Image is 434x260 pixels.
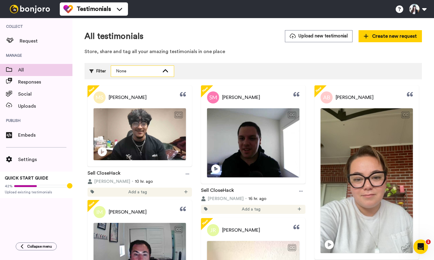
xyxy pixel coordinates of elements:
span: QUICK START GUIDE [5,176,48,180]
a: Sell CloseHack [88,170,120,179]
button: Create new request [359,30,422,42]
div: CC [175,112,182,118]
span: [PERSON_NAME] [336,94,374,101]
div: Filter [89,65,106,77]
div: None [116,68,159,74]
img: bj-logo-header-white.svg [7,5,53,13]
div: CC [402,112,409,118]
button: [PERSON_NAME] [88,179,130,185]
span: Request [20,37,72,45]
span: Add a tag [128,189,147,195]
span: [PERSON_NAME] [222,94,260,101]
span: [PERSON_NAME] [222,227,260,234]
img: Profile Picture [207,224,219,236]
h1: All testimonials [85,32,143,41]
img: Video Thumbnail [207,108,299,178]
span: 1 [426,239,431,244]
span: Embeds [18,132,72,139]
a: Sell CloseHack [201,187,234,196]
span: 42% [5,184,13,189]
img: Profile Picture [321,91,333,103]
span: New [87,85,96,94]
span: New [87,199,96,209]
span: New [314,85,323,94]
img: tm-color.svg [63,4,73,14]
span: Add a tag [242,206,260,212]
button: Collapse menu [16,243,57,250]
div: CC [288,112,296,118]
span: Upload existing testimonials [5,190,68,195]
div: CC [175,227,182,233]
span: New [200,217,210,227]
span: Uploads [18,103,72,110]
div: CC [288,245,296,251]
img: Profile Picture [207,91,219,103]
p: Store, share and tag all your amazing testimonials in one place [85,48,422,55]
span: Social [18,90,72,98]
button: Upload new testimonial [285,30,353,42]
span: Collapse menu [27,244,52,249]
iframe: Intercom live chat [413,239,428,254]
div: Tooltip anchor [67,183,72,189]
span: [PERSON_NAME] [109,208,147,216]
span: [PERSON_NAME] [208,196,244,202]
img: Video Thumbnail [94,108,186,160]
span: New [200,85,210,94]
span: Create new request [364,33,417,40]
span: [PERSON_NAME] [94,179,130,185]
div: 16 hr. ago [201,196,305,202]
span: All [18,66,72,74]
img: Profile Picture [94,206,106,218]
span: Testimonials [77,5,111,13]
span: [PERSON_NAME] [109,94,147,101]
button: [PERSON_NAME] [201,196,244,202]
span: Settings [18,156,72,163]
span: Responses [18,78,72,86]
img: Profile Picture [94,91,106,103]
div: 10 hr. ago [88,179,192,185]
